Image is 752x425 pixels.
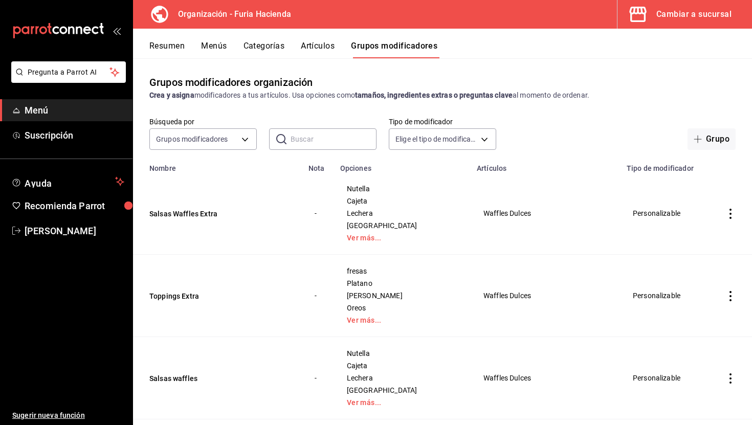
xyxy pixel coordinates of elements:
[483,292,608,299] span: Waffles Dulces
[25,199,124,213] span: Recomienda Parrot
[334,158,471,172] th: Opciones
[302,337,334,419] td: -
[347,350,458,357] span: Nutella
[149,118,257,125] label: Búsqueda por
[149,373,272,384] button: Salsas waffles
[471,158,621,172] th: Artículos
[11,61,126,83] button: Pregunta a Parrot AI
[347,234,458,241] a: Ver más...
[201,41,227,58] button: Menús
[725,373,736,384] button: actions
[244,41,285,58] button: Categorías
[725,291,736,301] button: actions
[688,128,736,150] button: Grupo
[347,317,458,324] a: Ver más...
[301,41,335,58] button: Artículos
[347,387,458,394] span: [GEOGRAPHIC_DATA]
[355,91,513,99] strong: tamaños, ingredientes extras o preguntas clave
[149,75,313,90] div: Grupos modificadores organización
[621,158,709,172] th: Tipo de modificador
[25,224,124,238] span: [PERSON_NAME]
[7,74,126,85] a: Pregunta a Parrot AI
[347,222,458,229] span: [GEOGRAPHIC_DATA]
[621,172,709,255] td: Personalizable
[656,7,732,21] div: Cambiar a sucursal
[395,134,477,144] span: Elige el tipo de modificador
[351,41,437,58] button: Grupos modificadores
[25,128,124,142] span: Suscripción
[621,255,709,337] td: Personalizable
[483,374,608,382] span: Waffles Dulces
[347,304,458,311] span: Oreos
[133,158,302,172] th: Nombre
[302,172,334,255] td: -
[347,185,458,192] span: Nutella
[113,27,121,35] button: open_drawer_menu
[28,67,110,78] span: Pregunta a Parrot AI
[25,103,124,117] span: Menú
[302,158,334,172] th: Nota
[347,267,458,275] span: fresas
[149,41,185,58] button: Resumen
[302,255,334,337] td: -
[621,337,709,419] td: Personalizable
[149,291,272,301] button: Toppings Extra
[291,129,377,149] input: Buscar
[156,134,228,144] span: Grupos modificadores
[347,374,458,382] span: Lechera
[149,209,272,219] button: Salsas Waffles Extra
[149,91,194,99] strong: Crea y asigna
[347,197,458,205] span: Cajeta
[725,209,736,219] button: actions
[149,90,736,101] div: modificadores a tus artículos. Usa opciones como al momento de ordenar.
[347,362,458,369] span: Cajeta
[347,210,458,217] span: Lechera
[483,210,608,217] span: Waffles Dulces
[389,118,496,125] label: Tipo de modificador
[347,280,458,287] span: Platano
[25,175,111,188] span: Ayuda
[347,292,458,299] span: [PERSON_NAME]
[347,399,458,406] a: Ver más...
[170,8,291,20] h3: Organización - Furia Hacienda
[12,410,124,421] span: Sugerir nueva función
[149,41,752,58] div: navigation tabs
